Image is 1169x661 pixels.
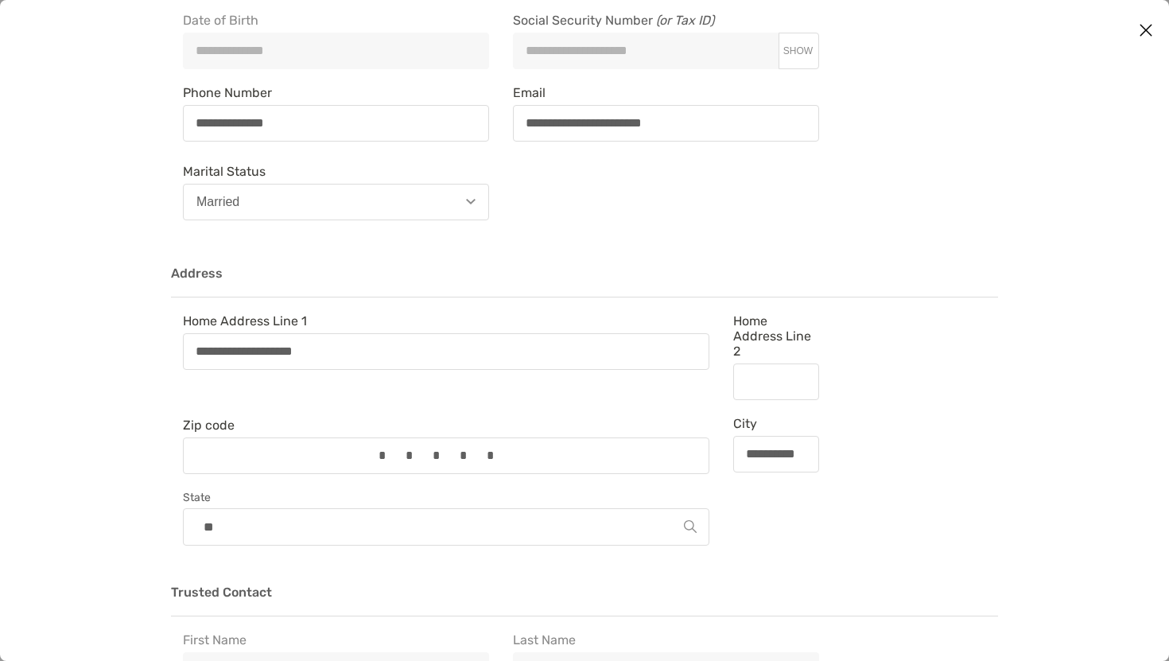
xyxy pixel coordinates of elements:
[183,13,489,28] span: Date of Birth
[183,418,709,433] span: Zip code
[183,632,489,647] span: First Name
[184,449,709,462] input: Zip code
[184,344,709,358] input: Home Address Line 1
[514,44,778,57] input: Social Security Number (or Tax ID)SHOW
[466,199,476,204] img: Open dropdown arrow
[656,13,714,28] i: (or Tax ID)
[196,195,239,209] div: Married
[183,490,709,505] label: State
[183,184,489,220] button: Married
[684,520,697,533] img: Search Icon
[734,447,818,461] input: City
[783,45,813,56] span: SHOW
[183,164,489,179] span: Marital Status
[183,313,709,329] span: Home Address Line 1
[1134,19,1158,43] button: Close modal
[514,116,818,130] input: Email
[513,632,819,647] span: Last Name
[184,44,488,57] input: Date of Birth
[513,85,819,100] span: Email
[734,375,818,388] input: Home Address Line 2
[778,45,818,57] button: Social Security Number (or Tax ID)
[171,266,998,297] h3: Address
[171,585,998,616] h3: Trusted Contact
[733,313,819,359] span: Home Address Line 2
[513,13,819,33] span: Social Security Number
[733,416,819,431] span: City
[183,85,489,100] span: Phone Number
[184,116,488,130] input: Phone Number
